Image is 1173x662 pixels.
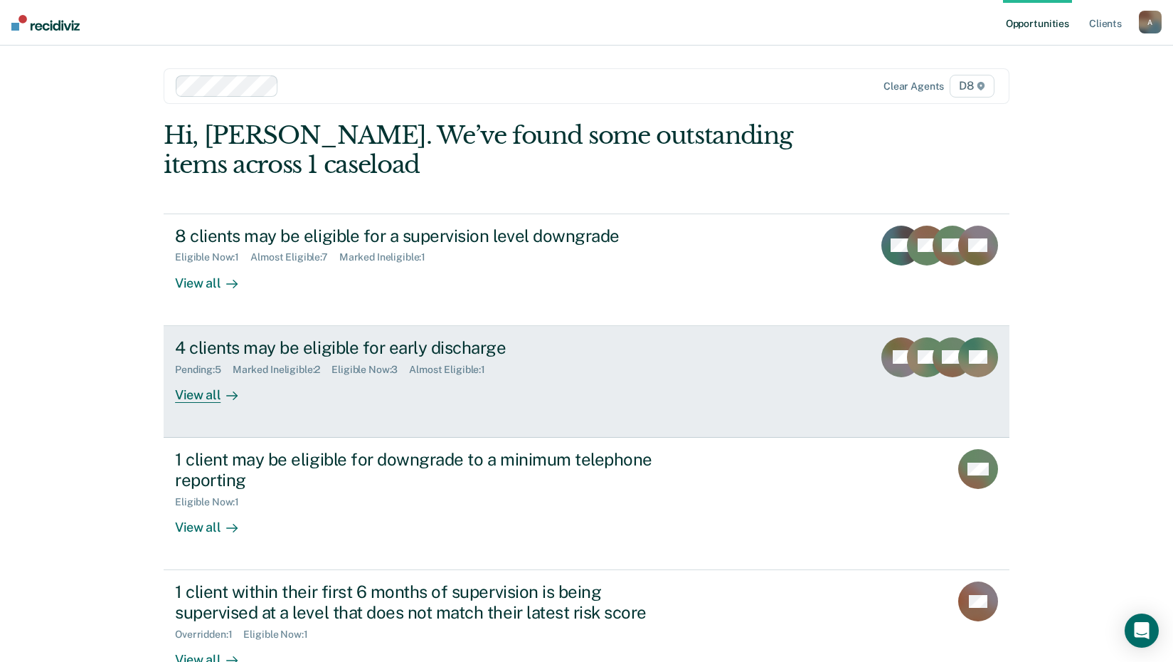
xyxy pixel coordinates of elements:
[164,121,840,179] div: Hi, [PERSON_NAME]. We’ve found some outstanding items across 1 caseload
[175,226,674,246] div: 8 clients may be eligible for a supervision level downgrade
[164,438,1009,570] a: 1 client may be eligible for downgrade to a minimum telephone reportingEligible Now:1View all
[1139,11,1162,33] button: A
[175,496,250,508] div: Eligible Now : 1
[950,75,994,98] span: D8
[331,364,409,376] div: Eligible Now : 3
[883,80,944,93] div: Clear agents
[175,375,255,403] div: View all
[175,337,674,358] div: 4 clients may be eligible for early discharge
[11,15,80,31] img: Recidiviz
[1125,614,1159,648] div: Open Intercom Messenger
[175,251,250,263] div: Eligible Now : 1
[339,251,437,263] div: Marked Ineligible : 1
[175,629,243,641] div: Overridden : 1
[175,582,674,623] div: 1 client within their first 6 months of supervision is being supervised at a level that does not ...
[175,449,674,490] div: 1 client may be eligible for downgrade to a minimum telephone reporting
[175,508,255,535] div: View all
[164,214,1009,326] a: 8 clients may be eligible for a supervision level downgradeEligible Now:1Almost Eligible:7Marked ...
[409,364,497,376] div: Almost Eligible : 1
[243,629,319,641] div: Eligible Now : 1
[175,263,255,291] div: View all
[233,364,331,376] div: Marked Ineligible : 2
[250,251,339,263] div: Almost Eligible : 7
[175,364,233,376] div: Pending : 5
[164,326,1009,438] a: 4 clients may be eligible for early dischargePending:5Marked Ineligible:2Eligible Now:3Almost Eli...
